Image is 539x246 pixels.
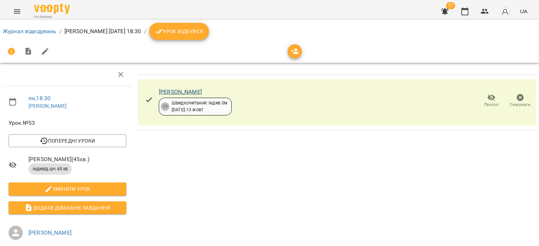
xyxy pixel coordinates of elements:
[506,91,535,111] button: Скасувати
[28,155,126,164] span: [PERSON_NAME] ( 45 хв. )
[172,100,227,113] div: Швидкочитання: Індив 3м [DATE] - 13 жовт
[149,23,209,40] button: Урок відбувся
[446,2,455,9] span: 77
[9,201,126,214] button: Додати домашнє завдання
[477,91,506,111] button: Прогул
[161,102,169,111] div: 28
[28,229,72,236] a: [PERSON_NAME]
[9,3,26,20] button: Menu
[34,4,70,14] img: Voopty Logo
[485,102,499,108] span: Прогул
[14,137,121,145] span: Попередні уроки
[34,15,70,19] span: For Business
[14,204,121,212] span: Додати домашнє завдання
[9,134,126,147] button: Попередні уроки
[28,95,51,102] a: пн , 18:30
[144,27,146,36] li: /
[3,28,57,35] a: Журнал відвідувань
[500,6,510,16] img: avatar_s.png
[517,5,530,18] button: UA
[59,27,62,36] li: /
[28,166,72,172] span: індивід шч 45 хв
[159,88,202,95] a: [PERSON_NAME]
[9,119,126,127] span: Урок №53
[14,185,121,193] span: Змінити урок
[64,27,141,36] p: [PERSON_NAME] [DATE] 18:30
[510,102,531,108] span: Скасувати
[520,7,528,15] span: UA
[155,27,203,36] span: Урок відбувся
[28,103,67,109] a: [PERSON_NAME]
[9,183,126,195] button: Змінити урок
[3,23,536,40] nav: breadcrumb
